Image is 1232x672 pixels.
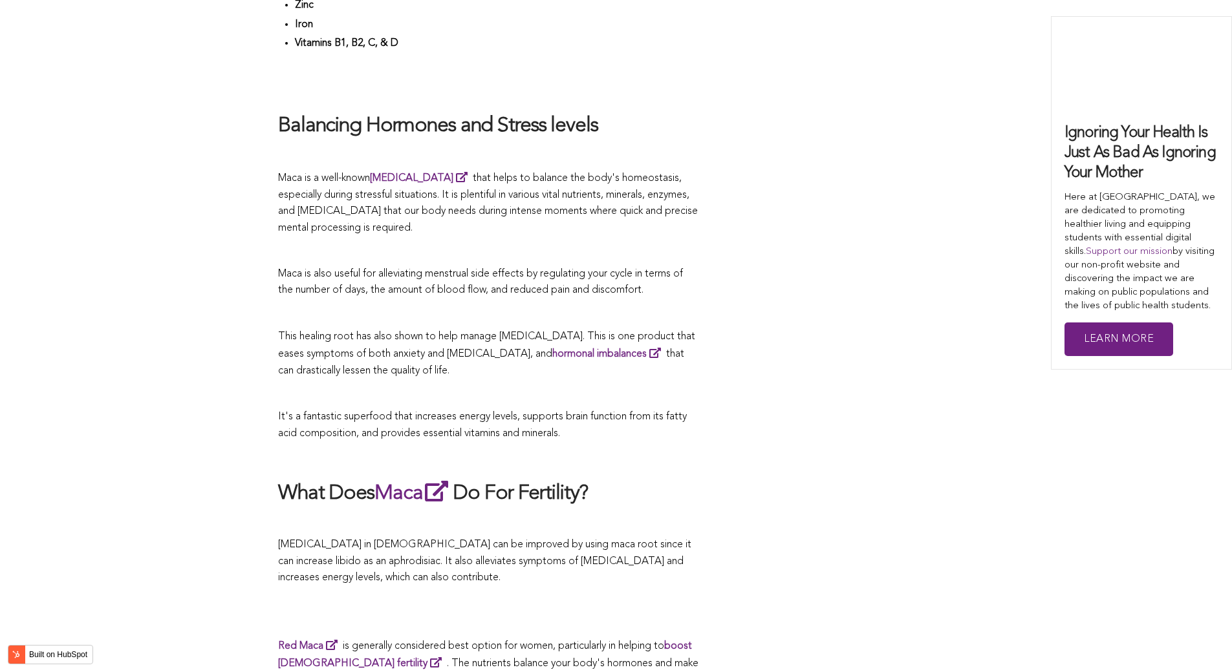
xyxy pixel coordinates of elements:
[295,38,398,48] strong: Vitamins B1, B2, C, & D
[278,412,687,439] span: It's a fantastic superfood that increases energy levels, supports brain function from its fatty a...
[1167,610,1232,672] iframe: Chat Widget
[278,173,698,233] span: Maca is a well-known that helps to balance the body's homeostasis, especially during stressful si...
[278,641,323,651] strong: Red Maca
[370,173,473,184] a: [MEDICAL_DATA]
[1064,322,1173,357] a: Learn More
[278,540,691,583] span: [MEDICAL_DATA] in [DEMOGRAPHIC_DATA] can be improved by using maca root since it can increase lib...
[8,645,93,664] button: Built on HubSpot
[370,173,453,184] strong: [MEDICAL_DATA]
[24,646,92,663] label: Built on HubSpot
[8,647,24,662] img: HubSpot sprocket logo
[278,331,695,376] span: This healing root has also shown to help manage [MEDICAL_DATA]. This is one product that eases sy...
[552,349,666,359] a: hormonal imbalances
[374,483,453,504] a: Maca
[278,113,698,140] h2: Balancing Hormones and Stress levels
[278,478,698,508] h2: What Does Do For Fertility?
[295,19,313,30] strong: Iron
[278,269,683,296] span: Maca is also useful for alleviating menstrual side effects by regulating your cycle in terms of t...
[278,641,343,651] a: Red Maca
